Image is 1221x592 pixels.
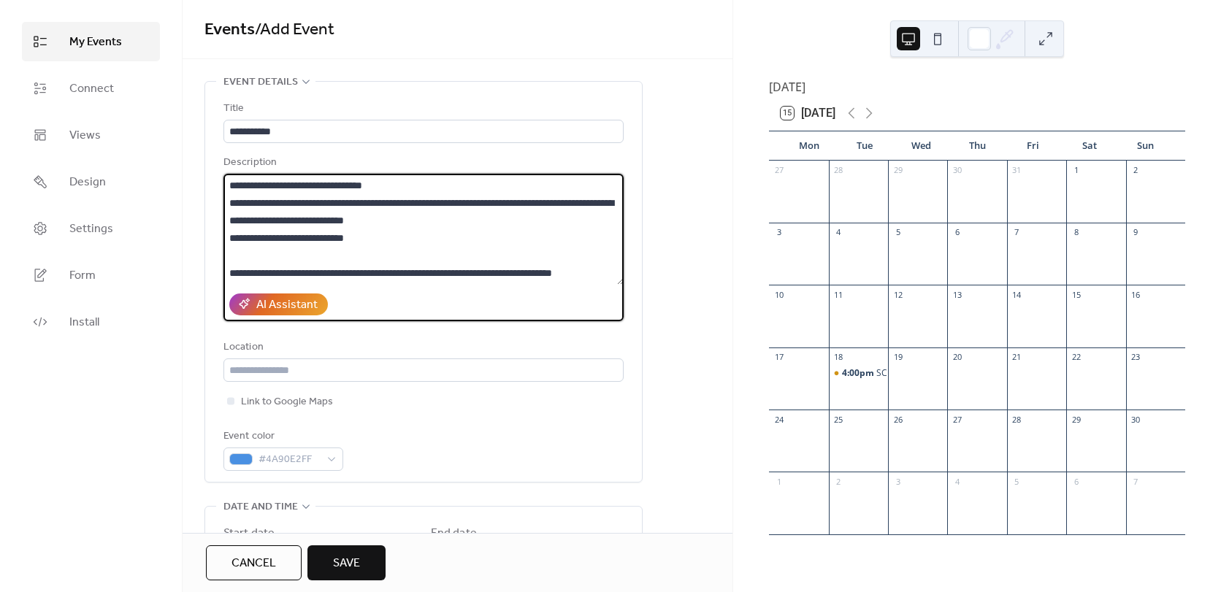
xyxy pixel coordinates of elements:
[952,165,962,176] div: 30
[1011,165,1022,176] div: 31
[833,165,844,176] div: 28
[892,414,903,425] div: 26
[952,227,962,238] div: 6
[1071,289,1082,300] div: 15
[1130,165,1141,176] div: 2
[69,267,96,285] span: Form
[223,525,275,542] div: Start date
[893,131,949,161] div: Wed
[833,289,844,300] div: 11
[1011,352,1022,363] div: 21
[773,289,784,300] div: 10
[223,100,621,118] div: Title
[1130,352,1141,363] div: 23
[1061,131,1117,161] div: Sat
[776,103,841,123] button: 15[DATE]
[241,393,333,411] span: Link to Google Maps
[223,74,298,91] span: Event details
[69,220,113,238] span: Settings
[1006,131,1062,161] div: Fri
[952,352,962,363] div: 20
[231,555,276,572] span: Cancel
[1117,131,1174,161] div: Sun
[769,78,1185,96] div: [DATE]
[204,14,255,46] a: Events
[876,367,1017,380] div: SCD Board of Supervisors Meeting
[22,302,160,342] a: Install
[1071,165,1082,176] div: 1
[22,209,160,248] a: Settings
[829,367,888,380] div: SCD Board of Supervisors Meeting
[781,131,837,161] div: Mon
[69,34,122,51] span: My Events
[223,428,340,445] div: Event color
[431,525,477,542] div: End date
[892,352,903,363] div: 19
[1130,289,1141,300] div: 16
[1130,476,1141,487] div: 7
[259,451,320,469] span: #4A90E2FF
[1130,414,1141,425] div: 30
[206,545,302,580] button: Cancel
[949,131,1006,161] div: Thu
[773,414,784,425] div: 24
[1071,414,1082,425] div: 29
[69,314,99,331] span: Install
[223,339,621,356] div: Location
[333,555,360,572] span: Save
[1071,352,1082,363] div: 22
[223,499,298,516] span: Date and time
[22,69,160,108] a: Connect
[69,80,114,98] span: Connect
[1011,476,1022,487] div: 5
[892,165,903,176] div: 29
[773,352,784,363] div: 17
[837,131,893,161] div: Tue
[1130,227,1141,238] div: 9
[833,227,844,238] div: 4
[842,367,876,380] span: 4:00pm
[773,165,784,176] div: 27
[952,476,962,487] div: 4
[1011,414,1022,425] div: 28
[952,289,962,300] div: 13
[223,154,621,172] div: Description
[892,476,903,487] div: 3
[255,14,334,46] span: / Add Event
[22,255,160,295] a: Form
[952,414,962,425] div: 27
[229,293,328,315] button: AI Assistant
[1071,227,1082,238] div: 8
[833,352,844,363] div: 18
[22,115,160,155] a: Views
[892,227,903,238] div: 5
[1011,289,1022,300] div: 14
[773,476,784,487] div: 1
[892,289,903,300] div: 12
[1011,227,1022,238] div: 7
[256,296,318,314] div: AI Assistant
[69,127,101,145] span: Views
[22,162,160,201] a: Design
[833,476,844,487] div: 2
[773,227,784,238] div: 3
[833,414,844,425] div: 25
[1071,476,1082,487] div: 6
[69,174,106,191] span: Design
[307,545,386,580] button: Save
[22,22,160,61] a: My Events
